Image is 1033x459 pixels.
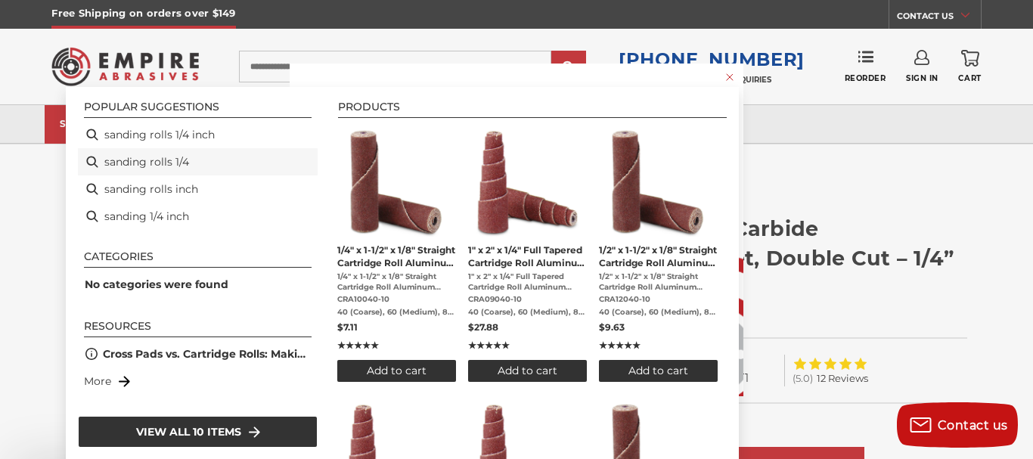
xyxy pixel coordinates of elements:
[84,321,312,337] li: Resources
[78,340,318,368] li: Cross Pads vs. Cartridge Rolls: Making the Right Abrasive Choice
[599,294,718,305] span: CRA12040-10
[330,86,703,142] span: WANT FREE SHIPPING ON YOUR FIRST ORDER?
[599,243,718,269] span: 1/2" x 1-1/2" x 1/8" Straight Cartridge Roll Aluminum Oxide - 10 Pack
[468,307,587,318] span: 40 (Coarse), 60 (Medium), 80 (Medium), 120 (Fine), 180 (Very Fine), 240 (Very Fine)
[897,402,1018,448] button: Contact us
[468,321,498,333] span: $27.88
[136,423,241,440] span: View all 10 items
[331,121,462,388] li: 1/4" x 1-1/2" x 1/8" Straight Cartridge Roll Aluminum Oxide - 10 Pack
[462,121,593,388] li: 1" x 2" x 1/4" Full Tapered Cartridge Roll Aluminum Oxide - 10 Pack
[337,339,379,352] span: ★★★★★
[603,127,713,237] img: Cartridge Roll 1/2" x 1-1/2" x 1/8" Straight
[78,416,318,448] li: View all 10 items
[468,294,587,305] span: CRA09040-10
[337,307,456,318] span: 40 (Coarse), 60 (Medium), 80 (Medium), 120 (Fine), 180 (Very Fine), 240 (Very Fine)
[337,360,456,382] button: Add to cart
[468,360,587,382] button: Add to cart
[84,251,312,268] li: Categories
[78,121,318,148] li: sanding rolls 1/4 inch
[337,127,456,382] a: 1/4" x 1-1/2" x 1/8" Straight Cartridge Roll Aluminum Oxide - 10 Pack
[938,418,1008,433] span: Contact us
[599,339,641,352] span: ★★★★★
[468,339,510,352] span: ★★★★★
[84,101,312,118] li: Popular suggestions
[599,271,718,293] span: 1/2" x 1-1/2" x 1/8" Straight Cartridge Roll Aluminum Oxide - 10 Pack Name: 1/2 inch x 1-1/2 inch...
[337,321,358,333] span: $7.11
[78,368,318,395] li: More
[337,294,456,305] span: CRA10040-10
[103,346,312,362] a: Cross Pads vs. Cartridge Rolls: Making the Right Abrasive Choice
[473,127,582,237] img: Cartridge Roll 1" x 2" x 1/4" Full Tapered
[722,70,737,85] button: Close dialog
[599,321,625,333] span: $9.63
[468,271,587,293] span: 1" x 2" x 1/4" Full Tapered Cartridge Roll Aluminum Oxide - 10 Pack Name: 1 inch x 2 inch x 1/4 i...
[342,127,451,237] img: Cartridge Roll 1/4" x 1-1/2" x 1/8" Straight
[599,360,718,382] button: Add to cart
[78,148,318,175] li: sanding rolls 1/4
[468,127,587,382] a: 1" x 2" x 1/4" Full Tapered Cartridge Roll Aluminum Oxide - 10 Pack
[85,278,228,291] span: No categories were found
[337,243,456,269] span: 1/4" x 1-1/2" x 1/8" Straight Cartridge Roll Aluminum Oxide - 10 Pack
[593,121,724,388] li: 1/2" x 1-1/2" x 1/8" Straight Cartridge Roll Aluminum Oxide - 10 Pack
[599,127,718,382] a: 1/2" x 1-1/2" x 1/8" Straight Cartridge Roll Aluminum Oxide - 10 Pack
[78,203,318,230] li: sanding 1/4 inch
[338,101,727,118] li: Products
[78,175,318,203] li: sanding rolls inch
[337,271,456,293] span: 1/4" x 1-1/2" x 1/8" Straight Cartridge Roll Aluminum Oxide - 10 Pack Name: 1/4 inch x 1-1/2 inch...
[468,243,587,269] span: 1" x 2" x 1/4" Full Tapered Cartridge Roll Aluminum Oxide - 10 Pack
[599,307,718,318] span: 40 (Coarse), 60 (Medium), 80 (Medium), 120 (Fine), 180 (Very Fine), 240 (Very Fine)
